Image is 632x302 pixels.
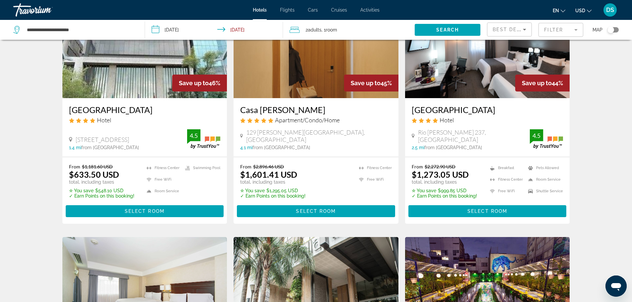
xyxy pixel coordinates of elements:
[553,8,559,13] span: en
[240,169,297,179] ins: $1,601.41 USD
[143,175,182,184] li: Free WiFi
[69,179,134,185] p: total, including taxes
[418,129,530,143] span: Rio [PERSON_NAME] 237, [GEOGRAPHIC_DATA]
[237,207,395,214] a: Select Room
[412,105,563,115] a: [GEOGRAPHIC_DATA]
[240,188,265,193] span: ✮ You save
[525,187,563,195] li: Shuttle Service
[240,116,392,124] div: 5 star Apartment
[280,7,295,13] a: Flights
[143,164,182,172] li: Fitness Center
[467,209,507,214] span: Select Room
[412,179,477,185] p: total, including taxes
[553,6,565,15] button: Change language
[308,27,321,32] span: Adults
[487,175,525,184] li: Fitness Center
[81,145,139,150] span: from [GEOGRAPHIC_DATA]
[487,164,525,172] li: Breakfast
[306,25,321,34] span: 2
[69,164,80,169] span: From
[408,205,567,217] button: Select Room
[321,25,337,34] span: , 1
[283,20,415,40] button: Travelers: 2 adults, 0 children
[125,209,165,214] span: Select Room
[66,207,224,214] a: Select Room
[69,145,81,150] span: 1.4 mi
[240,145,252,150] span: 4.1 mi
[425,164,456,169] del: $2,272.90 USD
[246,129,392,143] span: 129 [PERSON_NAME][GEOGRAPHIC_DATA], [GEOGRAPHIC_DATA]
[360,7,380,13] a: Activities
[424,145,482,150] span: from [GEOGRAPHIC_DATA]
[240,188,306,193] p: $1,295.05 USD
[530,129,563,149] img: trustyou-badge.svg
[515,75,570,91] div: 44%
[440,116,454,124] span: Hotel
[252,145,310,150] span: from [GEOGRAPHIC_DATA]
[412,188,436,193] span: ✮ You save
[172,75,227,91] div: 46%
[240,105,392,115] a: Casa [PERSON_NAME]
[331,7,347,13] a: Cruises
[66,205,224,217] button: Select Room
[356,164,392,172] li: Fitness Center
[412,145,424,150] span: 2.5 mi
[538,23,583,37] button: Filter
[412,188,477,193] p: $999.85 USD
[412,169,469,179] ins: $1,273.05 USD
[240,193,306,199] p: ✓ Earn Points on this booking!
[525,164,563,172] li: Pets Allowed
[145,20,283,40] button: Check-in date: May 25, 2026 Check-out date: Jun 1, 2026
[187,129,220,149] img: trustyou-badge.svg
[412,164,423,169] span: From
[351,80,381,87] span: Save up to
[344,75,398,91] div: 45%
[436,27,459,32] span: Search
[13,1,80,19] a: Travorium
[143,187,182,195] li: Room Service
[493,27,527,32] span: Best Deals
[69,116,221,124] div: 4 star Hotel
[76,136,129,143] span: [STREET_ADDRESS]
[412,193,477,199] p: ✓ Earn Points on this booking!
[605,275,627,297] iframe: Button to launch messaging window
[240,179,306,185] p: total, including taxes
[69,105,221,115] a: [GEOGRAPHIC_DATA]
[308,7,318,13] span: Cars
[253,7,267,13] a: Hotels
[522,80,552,87] span: Save up to
[69,193,134,199] p: ✓ Earn Points on this booking!
[69,188,134,193] p: $548.10 USD
[69,169,119,179] ins: $633.50 USD
[240,164,251,169] span: From
[606,7,614,13] span: DS
[487,187,525,195] li: Free WiFi
[97,116,111,124] span: Hotel
[187,132,200,140] div: 4.5
[602,27,619,33] button: Toggle map
[408,207,567,214] a: Select Room
[493,26,526,33] mat-select: Sort by
[326,27,337,32] span: Room
[412,116,563,124] div: 4 star Hotel
[253,164,284,169] del: $2,896.46 USD
[415,24,480,36] button: Search
[601,3,619,17] button: User Menu
[275,116,340,124] span: Apartment/Condo/Home
[525,175,563,184] li: Room Service
[296,209,336,214] span: Select Room
[179,80,209,87] span: Save up to
[575,6,592,15] button: Change currency
[69,188,94,193] span: ✮ You save
[593,25,602,34] span: Map
[530,132,543,140] div: 4.5
[237,205,395,217] button: Select Room
[82,164,113,169] del: $1,181.60 USD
